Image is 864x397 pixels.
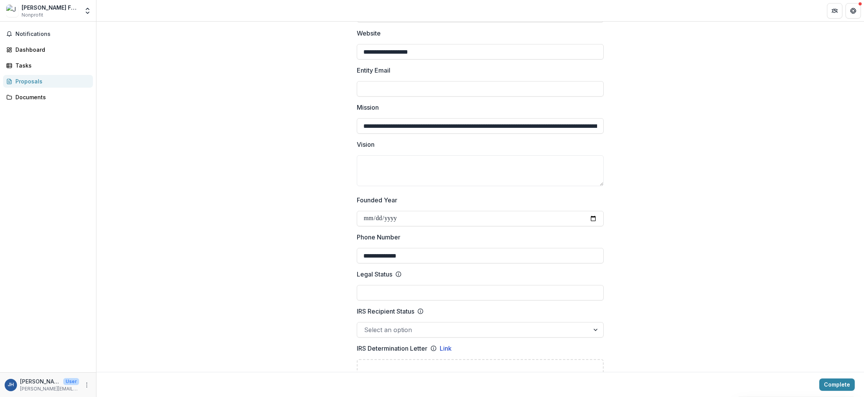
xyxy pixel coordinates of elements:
div: Tasks [15,61,87,70]
p: Phone Number [357,232,400,242]
p: Founded Year [357,195,397,205]
a: Proposals [3,75,93,88]
button: More [82,380,91,390]
a: Documents [3,91,93,103]
a: Dashboard [3,43,93,56]
a: Tasks [3,59,93,72]
div: [PERSON_NAME] Factor [22,3,79,12]
span: Notifications [15,31,90,37]
span: Nonprofit [22,12,43,19]
button: Open entity switcher [82,3,93,19]
p: Website [357,29,381,38]
p: Legal Status [357,270,392,279]
div: Joseph Hall [8,382,14,387]
a: Link [440,344,452,353]
button: Notifications [3,28,93,40]
p: Mission [357,103,379,112]
p: Entity Email [357,66,390,75]
p: [PERSON_NAME] [20,377,60,385]
p: Vision [357,140,375,149]
div: Proposals [15,77,87,85]
img: Jesse Factor [6,5,19,17]
p: User [63,378,79,385]
p: [PERSON_NAME][EMAIL_ADDRESS][PERSON_NAME][DOMAIN_NAME] [20,385,79,392]
button: Get Help [845,3,861,19]
button: Complete [819,378,855,391]
p: IRS Determination Letter [357,344,427,353]
button: Partners [827,3,842,19]
div: Documents [15,93,87,101]
p: IRS Recipient Status [357,307,414,316]
div: Dashboard [15,46,87,54]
